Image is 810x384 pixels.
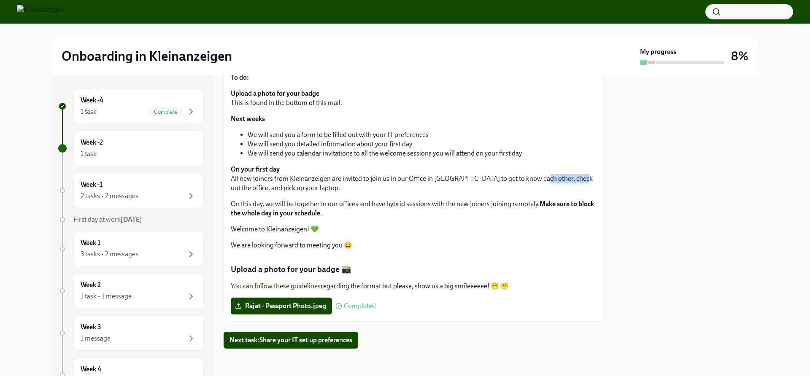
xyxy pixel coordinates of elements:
[231,199,596,218] p: On this day, we will be together in our offices and have hybrid sessions with the new joiners joi...
[640,47,676,56] strong: My progress
[81,180,103,189] h6: Week -1
[231,115,265,123] strong: Next weeks
[58,315,203,351] a: Week 31 message
[231,89,319,97] strong: Upload a photo for your badge
[344,303,376,309] span: Completed
[58,273,203,309] a: Week 21 task • 1 message
[149,109,183,115] span: Complete
[231,282,596,291] p: regarding the format but please, show us a big smileeeeee! 😁 😬
[81,250,138,259] div: 3 tasks • 2 messages
[62,48,232,64] h2: Onboarding in Kleinanzeigen
[81,138,103,147] h6: Week -2
[231,282,321,290] a: You can follow these guidelines
[73,215,142,223] span: First day at work
[58,215,203,224] a: First day at work[DATE]
[121,215,142,223] strong: [DATE]
[231,264,596,275] p: Upload a photo for your badge 📸
[81,96,103,105] h6: Week -4
[248,130,596,140] li: We will send you a form to be filled out with your IT preferences
[58,131,203,166] a: Week -21 task
[81,365,101,374] h6: Week 4
[81,238,100,247] h6: Week 1
[58,173,203,208] a: Week -12 tasks • 2 messages
[237,302,326,310] span: Rajat - Passport Photo.jpeg
[81,107,97,116] div: 1 task
[229,336,352,344] span: Next task : Share your IT set up preferences
[81,322,101,332] h6: Week 3
[231,165,280,173] strong: On your first day
[231,241,596,250] p: We are looking forward to meeting you 😀
[231,165,596,193] p: All new joiners from Kleinanzeigen are invited to join us in our Office in [GEOGRAPHIC_DATA] to g...
[58,231,203,266] a: Week 13 tasks • 2 messages
[231,225,596,234] p: Welcome to Kleinanzeigen! 💚
[224,332,358,349] button: Next task:Share your IT set up preferences
[17,5,65,19] img: Kleinanzeigen
[231,89,596,107] p: This is found in the bottom of this mail.
[81,334,111,343] div: 1 message
[81,149,97,158] div: 1 task
[248,149,596,158] li: We will send you calendar invitations to all the welcome sessions you will attend on your first day
[231,73,249,81] strong: To do:
[731,48,748,64] h3: 8%
[58,89,203,124] a: Week -41 taskComplete
[248,140,596,149] li: We will send you detailed information about your first day
[81,292,132,301] div: 1 task • 1 message
[231,298,332,314] label: Rajat - Passport Photo.jpeg
[81,191,138,201] div: 2 tasks • 2 messages
[81,280,101,290] h6: Week 2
